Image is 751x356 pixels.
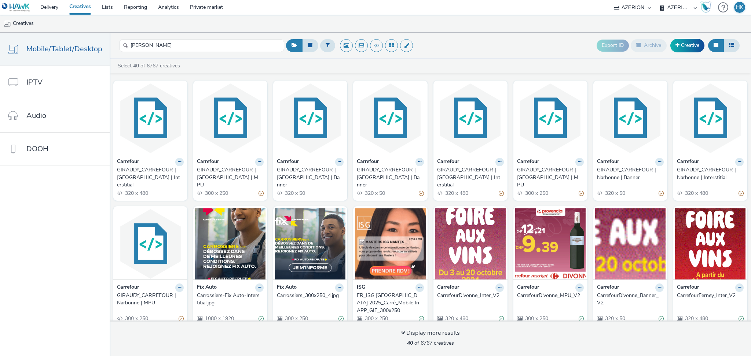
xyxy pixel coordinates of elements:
div: Partially valid [259,189,264,197]
a: GIRAUDY_CARREFOUR | [GEOGRAPHIC_DATA] | Banner [277,166,344,189]
div: GIRAUDY_CARREFOUR | Narbonne | Banner [597,166,661,181]
img: GIRAUDY_CARREFOUR | PORTET SUR GARONNE | Interstitial visual [115,82,186,154]
span: 320 x 480 [444,315,468,322]
strong: Fix Auto [277,283,297,292]
a: GIRAUDY_CARREFOUR | [GEOGRAPHIC_DATA] | Interstitial [437,166,504,189]
div: Valid [259,315,264,323]
div: Valid [579,315,584,323]
span: 320 x 50 [364,190,385,197]
div: Display more results [401,329,460,337]
a: GIRAUDY_CARREFOUR | Narbonne | Interstitial [677,166,744,181]
span: 300 x 250 [204,190,228,197]
strong: Carrefour [437,158,459,166]
div: GIRAUDY_CARREFOUR | Narbonne | Interstitial [677,166,741,181]
div: FR_ISG [GEOGRAPHIC_DATA] 2025_Carré_Mobile In APP_GIF_300x250 [357,292,421,314]
strong: Carrefour [437,283,459,292]
span: 320 x 50 [604,190,625,197]
a: GIRAUDY_CARREFOUR | Narbonne | Banner [597,166,664,181]
strong: Carrefour [597,158,619,166]
span: 300 x 250 [524,190,548,197]
strong: Carrefour [517,283,539,292]
div: Valid [499,315,504,323]
img: undefined Logo [2,3,30,12]
a: CarrefourDivonne_Banner_V2 [597,292,664,307]
img: GIRAUDY_CARREFOUR | PORTET SUR GARONNE | Banner visual [275,82,345,154]
span: 320 x 480 [684,190,708,197]
img: Hawk Academy [700,1,711,13]
div: GIRAUDY_CARREFOUR | [GEOGRAPHIC_DATA] | MPU [197,166,261,189]
div: GIRAUDY_CARREFOUR | [GEOGRAPHIC_DATA] | Banner [357,166,421,189]
strong: Carrefour [677,283,699,292]
a: CarrefourDivonne_Inter_V2 [437,292,504,299]
img: GIRAUDY_CARREFOUR | Perpignan | Banner visual [355,82,425,154]
img: CarrefourDivonne_MPU_V2 visual [515,208,586,279]
span: 300 x 250 [284,315,308,322]
div: HK [736,2,743,13]
div: CarrefourDivonne_Banner_V2 [597,292,661,307]
strong: ISG [357,283,365,292]
div: GIRAUDY_CARREFOUR | [GEOGRAPHIC_DATA] | Banner [277,166,341,189]
strong: Carrefour [517,158,539,166]
span: 300 x 250 [364,315,388,322]
span: Audio [26,110,46,121]
div: CarrefourDivonne_Inter_V2 [437,292,501,299]
div: Valid [659,315,664,323]
span: 320 x 480 [444,190,468,197]
div: Partially valid [179,315,184,323]
div: GIRAUDY_CARREFOUR | [GEOGRAPHIC_DATA] | Interstitial [437,166,501,189]
span: Mobile/Tablet/Desktop [26,44,102,54]
img: CarrefourFerney_Inter_V2 visual [675,208,745,279]
a: Creative [670,39,704,52]
a: CarrefourFerney_Inter_V2 [677,292,744,299]
div: GIRAUDY_CARREFOUR | [GEOGRAPHIC_DATA] | MPU [517,166,581,189]
div: Partially valid [419,189,424,197]
strong: 40 [407,340,413,346]
strong: Carrefour [197,158,219,166]
a: Select of 6767 creatives [117,62,183,69]
a: GIRAUDY_CARREFOUR | [GEOGRAPHIC_DATA] | MPU [517,166,584,189]
a: Hawk Academy [700,1,714,13]
div: Valid [739,315,744,323]
strong: 40 [133,62,139,69]
a: GIRAUDY_CARREFOUR | Narbonne | MPU [117,292,184,307]
div: Carrossiers-Fix Auto-Interstitial.jpg [197,292,261,307]
a: CarrefourDivonne_MPU_V2 [517,292,584,299]
a: Carrossiers-Fix Auto-Interstitial.jpg [197,292,264,307]
span: 320 x 50 [604,315,625,322]
div: Partially valid [659,189,664,197]
button: Archive [631,39,667,52]
img: Carrossiers_300x250_4.jpg visual [275,208,345,279]
strong: Carrefour [277,158,299,166]
strong: Carrefour [597,283,619,292]
div: GIRAUDY_CARREFOUR | [GEOGRAPHIC_DATA] | Interstitial [117,166,181,189]
strong: Carrefour [357,158,379,166]
span: 1080 x 1920 [204,315,234,322]
span: IPTV [26,77,43,88]
img: GIRAUDY_CARREFOUR | Perpignan | MPU visual [515,82,586,154]
button: Grid [708,39,724,52]
a: GIRAUDY_CARREFOUR | [GEOGRAPHIC_DATA] | Banner [357,166,424,189]
img: CarrefourDivonne_Banner_V2 visual [595,208,666,279]
span: 320 x 480 [124,190,148,197]
div: CarrefourDivonne_MPU_V2 [517,292,581,299]
span: DOOH [26,144,48,154]
div: Valid [338,315,344,323]
img: GIRAUDY_CARREFOUR | PORTET SUR GARONNE | MPU visual [195,82,265,154]
input: Search... [119,39,284,52]
img: GIRAUDY_CARREFOUR | Narbonne | MPU visual [115,208,186,279]
div: Partially valid [579,189,584,197]
button: Export ID [597,40,629,51]
span: of 6767 creatives [407,340,454,346]
div: CarrefourFerney_Inter_V2 [677,292,741,299]
a: FR_ISG [GEOGRAPHIC_DATA] 2025_Carré_Mobile In APP_GIF_300x250 [357,292,424,314]
img: GIRAUDY_CARREFOUR | Perpignan | Interstitial visual [435,82,506,154]
a: GIRAUDY_CARREFOUR | [GEOGRAPHIC_DATA] | Interstitial [117,166,184,189]
img: Carrossiers-Fix Auto-Interstitial.jpg visual [195,208,265,279]
img: mobile [4,20,11,27]
span: 320 x 50 [284,190,305,197]
a: Carrossiers_300x250_4.jpg [277,292,344,299]
div: Valid [419,315,424,323]
div: Carrossiers_300x250_4.jpg [277,292,341,299]
strong: Fix Auto [197,283,217,292]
